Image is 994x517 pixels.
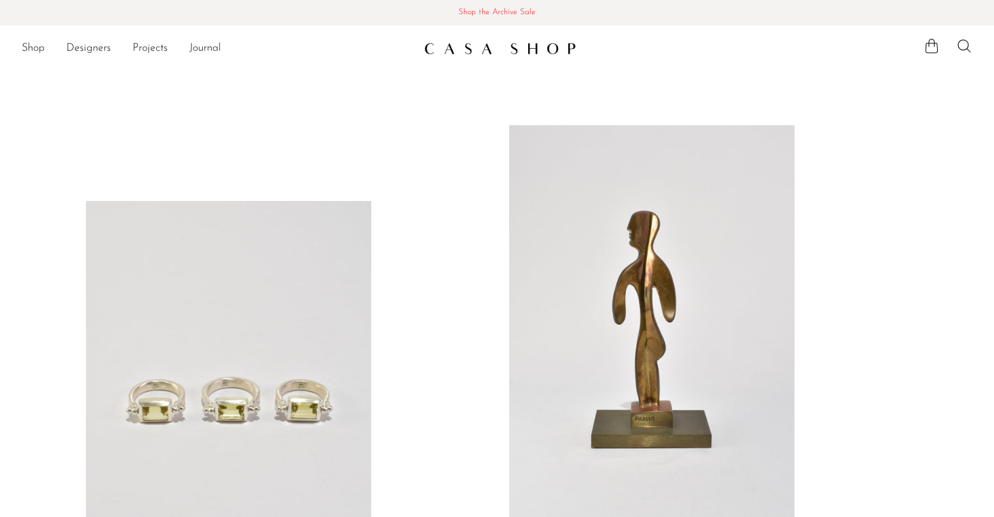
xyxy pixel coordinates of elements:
a: Designers [66,40,111,58]
a: Shop [22,40,45,58]
a: Journal [189,40,221,58]
span: Shop the Archive Sale [11,5,983,20]
ul: NEW HEADER MENU [22,37,413,60]
a: Projects [133,40,168,58]
nav: Desktop navigation [22,37,413,60]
